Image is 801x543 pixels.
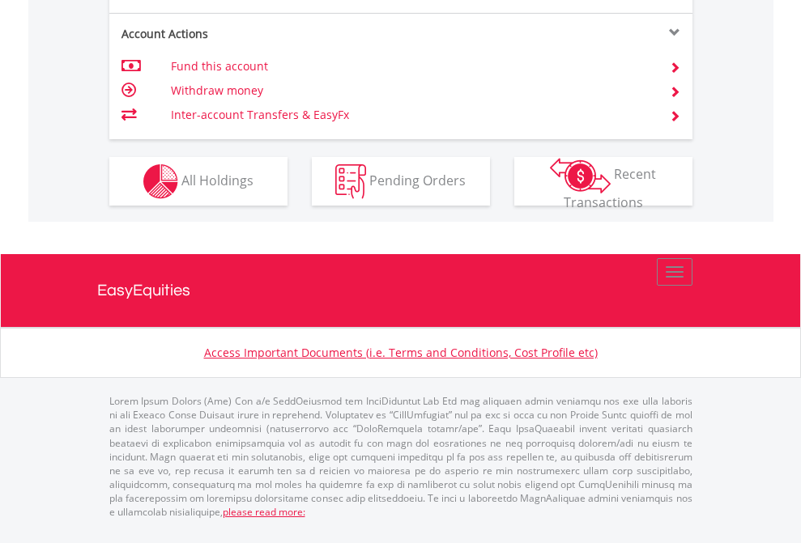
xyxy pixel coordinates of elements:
[335,164,366,199] img: pending_instructions-wht.png
[223,505,305,519] a: please read more:
[171,54,650,78] td: Fund this account
[109,394,692,519] p: Lorem Ipsum Dolors (Ame) Con a/e SeddOeiusmod tem InciDiduntut Lab Etd mag aliquaen admin veniamq...
[550,158,611,193] img: transactions-zar-wht.png
[97,254,705,327] a: EasyEquities
[171,103,650,127] td: Inter-account Transfers & EasyFx
[204,345,598,360] a: Access Important Documents (i.e. Terms and Conditions, Cost Profile etc)
[312,157,490,206] button: Pending Orders
[143,164,178,199] img: holdings-wht.png
[109,157,288,206] button: All Holdings
[514,157,692,206] button: Recent Transactions
[181,171,254,189] span: All Holdings
[369,171,466,189] span: Pending Orders
[109,26,401,42] div: Account Actions
[171,78,650,103] td: Withdraw money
